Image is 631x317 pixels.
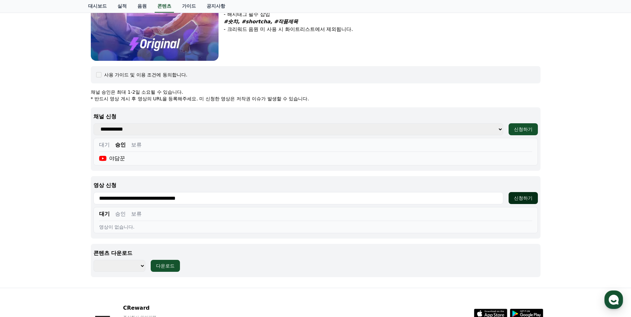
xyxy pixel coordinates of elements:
[224,26,541,33] p: - 크리워드 음원 미 사용 시 화이트리스트에서 제외됩니다.
[99,210,110,218] button: 대기
[151,260,180,272] button: 다운로드
[509,192,538,204] button: 신청하기
[131,141,142,149] button: 보류
[224,19,298,25] em: #숏챠, #shortcha, #작품제목
[131,210,142,218] button: 보류
[115,141,126,149] button: 승인
[99,155,125,162] div: 야담꾼
[99,224,532,230] div: 영상이 없습니다.
[93,249,538,257] p: 콘텐츠 다운로드
[115,210,126,218] button: 승인
[93,113,538,121] p: 채널 신청
[93,181,538,189] p: 영상 신청
[104,71,188,78] div: 사용 가이드 및 이용 조건에 동의합니다.
[91,95,541,102] p: * 반드시 영상 게시 후 영상의 URL을 등록해주세요. 미 신청한 영상은 저작권 이슈가 발생할 수 있습니다.
[156,263,175,269] div: 다운로드
[514,126,533,133] div: 신청하기
[224,11,541,18] p: - 해시태그 필수 삽입
[44,211,86,227] a: 대화
[21,221,25,226] span: 홈
[91,89,541,95] p: 채널 승인은 최대 1-2일 소요될 수 있습니다.
[514,195,533,201] div: 신청하기
[2,211,44,227] a: 홈
[86,211,128,227] a: 설정
[103,221,111,226] span: 설정
[99,141,110,149] button: 대기
[509,123,538,135] button: 신청하기
[123,304,204,312] p: CReward
[61,221,69,226] span: 대화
